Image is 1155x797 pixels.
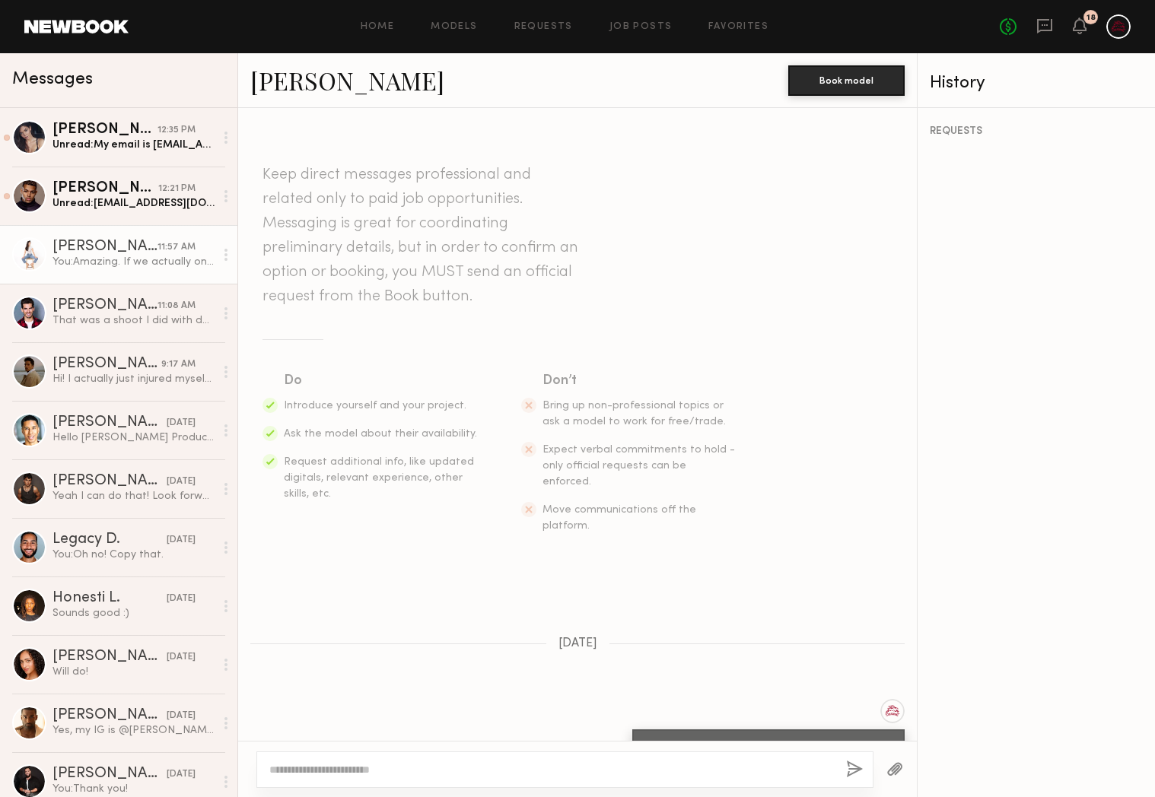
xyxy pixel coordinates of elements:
[167,767,196,782] div: [DATE]
[52,372,215,386] div: Hi! I actually just injured myself playing basketball so I will be limping around unfortunately, ...
[542,445,735,487] span: Expect verbal commitments to hold - only official requests can be enforced.
[788,73,905,86] a: Book model
[52,489,215,503] div: Yeah I can do that! Look forward to hear back from you
[52,708,167,723] div: [PERSON_NAME]
[930,75,1143,92] div: History
[514,22,573,32] a: Requests
[558,637,597,650] span: [DATE]
[52,723,215,738] div: Yes, my IG is @[PERSON_NAME]
[361,22,395,32] a: Home
[542,505,696,531] span: Move communications off the platform.
[52,357,161,372] div: [PERSON_NAME]
[167,475,196,489] div: [DATE]
[930,126,1143,137] div: REQUESTS
[52,767,167,782] div: [PERSON_NAME]
[157,299,196,313] div: 11:08 AM
[262,163,582,309] header: Keep direct messages professional and related only to paid job opportunities. Messaging is great ...
[52,415,167,430] div: [PERSON_NAME]
[609,22,673,32] a: Job Posts
[167,709,196,723] div: [DATE]
[542,401,726,427] span: Bring up non-professional topics or ask a model to work for free/trade.
[250,64,444,97] a: [PERSON_NAME]
[1087,14,1096,22] div: 18
[52,430,215,445] div: Hello [PERSON_NAME] Production! Yes I am available [DATE] and have attached the link to my Instag...
[52,240,157,255] div: [PERSON_NAME]
[167,592,196,606] div: [DATE]
[52,548,215,562] div: You: Oh no! Copy that.
[167,533,196,548] div: [DATE]
[52,255,215,269] div: You: Amazing. If we actually only wanted you and your pups for an hour or two for bonus content, ...
[708,22,768,32] a: Favorites
[52,298,157,313] div: [PERSON_NAME]
[52,606,215,621] div: Sounds good :)
[52,665,215,679] div: Will do!
[52,196,215,211] div: Unread: [EMAIL_ADDRESS][DOMAIN_NAME], thank you!
[284,401,466,411] span: Introduce yourself and your project.
[167,650,196,665] div: [DATE]
[431,22,477,32] a: Models
[788,65,905,96] button: Book model
[284,457,474,499] span: Request additional info, like updated digitals, relevant experience, other skills, etc.
[646,739,891,757] div: Hey [PERSON_NAME]! Will you send your IG over?
[52,138,215,152] div: Unread: My email is [EMAIL_ADDRESS][DOMAIN_NAME]
[542,370,737,392] div: Don’t
[167,416,196,430] div: [DATE]
[52,474,167,489] div: [PERSON_NAME]
[52,591,167,606] div: Honesti L.
[158,182,196,196] div: 12:21 PM
[52,782,215,796] div: You: Thank you!
[52,532,167,548] div: Legacy D.
[52,313,215,328] div: That was a shoot I did with dogs.
[52,649,167,665] div: [PERSON_NAME]
[157,123,196,138] div: 12:35 PM
[12,71,93,88] span: Messages
[161,357,196,372] div: 9:17 AM
[52,181,158,196] div: [PERSON_NAME]
[284,429,477,439] span: Ask the model about their availability.
[52,122,157,138] div: [PERSON_NAME]
[157,240,196,255] div: 11:57 AM
[284,370,479,392] div: Do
